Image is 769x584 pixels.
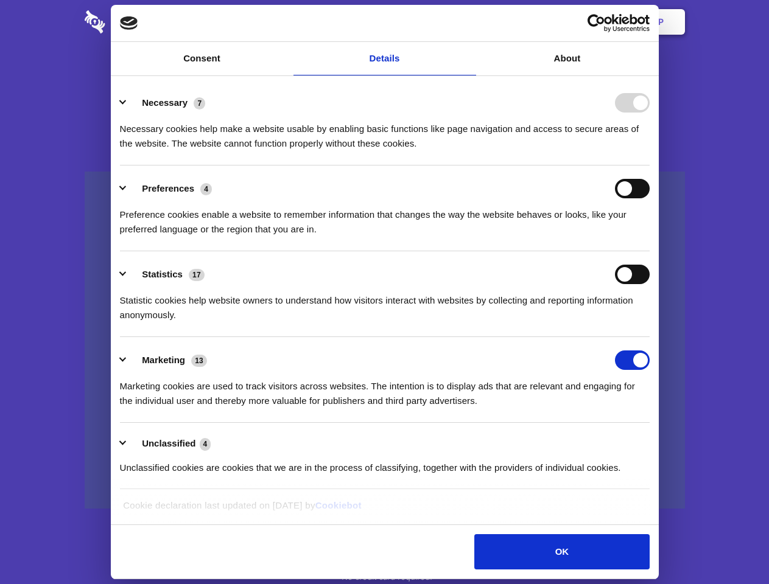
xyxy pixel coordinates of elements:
span: 4 [200,183,212,195]
span: 17 [189,269,205,281]
a: About [476,42,659,75]
div: Statistic cookies help website owners to understand how visitors interact with websites by collec... [120,284,650,322]
h1: Eliminate Slack Data Loss. [85,55,685,99]
a: Login [552,3,605,41]
img: logo-wordmark-white-trans-d4663122ce5f474addd5e946df7df03e33cb6a1c49d2221995e7729f52c070b2.svg [85,10,189,33]
span: 13 [191,355,207,367]
img: logo [120,16,138,30]
label: Statistics [142,269,183,279]
label: Necessary [142,97,188,108]
a: Pricing [357,3,410,41]
button: Unclassified (4) [120,436,219,451]
label: Preferences [142,183,194,193]
a: Wistia video thumbnail [85,172,685,509]
a: Details [293,42,476,75]
div: Cookie declaration last updated on [DATE] by [114,498,655,522]
div: Preference cookies enable a website to remember information that changes the way the website beha... [120,198,650,237]
a: Cookiebot [315,500,362,510]
span: 4 [200,438,211,450]
h4: Auto-redaction of sensitive data, encrypted data sharing and self-destructing private chats. Shar... [85,111,685,151]
label: Marketing [142,355,185,365]
a: Contact [494,3,550,41]
span: 7 [194,97,205,109]
button: OK [474,534,649,569]
button: Marketing (13) [120,350,215,370]
a: Consent [111,42,293,75]
div: Marketing cookies are used to track visitors across websites. The intention is to display ads tha... [120,370,650,408]
button: Preferences (4) [120,179,220,198]
div: Unclassified cookies are cookies that we are in the process of classifying, together with the pro... [120,451,650,475]
div: Necessary cookies help make a website usable by enabling basic functions like page navigation and... [120,113,650,151]
iframe: Drift Widget Chat Controller [708,523,754,569]
a: Usercentrics Cookiebot - opens in a new window [543,14,650,32]
button: Statistics (17) [120,265,212,284]
button: Necessary (7) [120,93,213,113]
